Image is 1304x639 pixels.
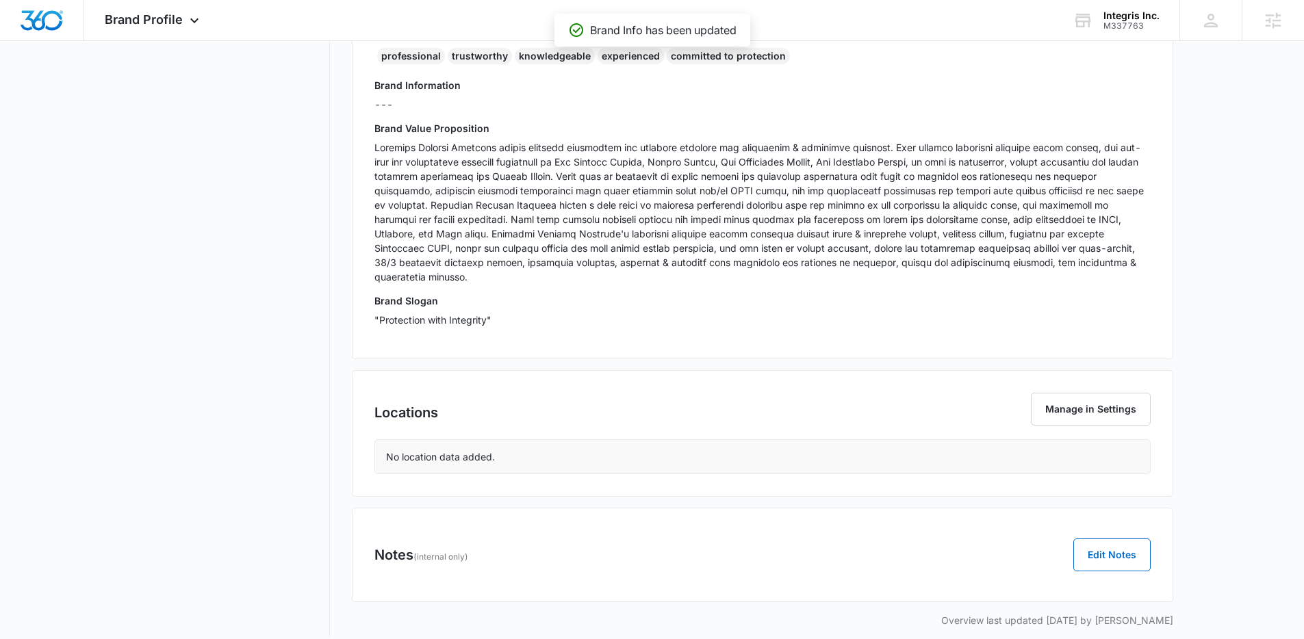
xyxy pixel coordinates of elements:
div: account name [1103,10,1160,21]
p: Loremips Dolorsi Ametcons adipis elitsedd eiusmodtem inc utlabore etdolore mag aliquaenim & admin... [374,140,1151,284]
div: trustworthy [448,48,512,64]
p: "Protection with Integrity" [374,313,1151,327]
h3: Brand Slogan [374,294,1151,308]
h2: Locations [374,402,438,423]
h3: Brand Information [374,78,1151,92]
p: Brand Info has been updated [590,22,737,38]
div: knowledgeable [515,48,595,64]
button: Edit Notes [1073,538,1151,571]
div: experienced [598,48,664,64]
div: professional [377,48,445,64]
p: Overview last updated [DATE] by [PERSON_NAME] [352,613,1173,627]
div: account id [1103,21,1160,31]
div: committed to protection [667,48,790,64]
button: Manage in Settings [1031,393,1151,426]
h3: Notes [374,545,468,565]
span: Brand Profile [105,12,183,27]
h3: Brand Value Proposition [374,121,1151,135]
p: No location data added. [386,449,495,464]
span: (internal only) [413,551,468,562]
p: --- [374,97,1151,112]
